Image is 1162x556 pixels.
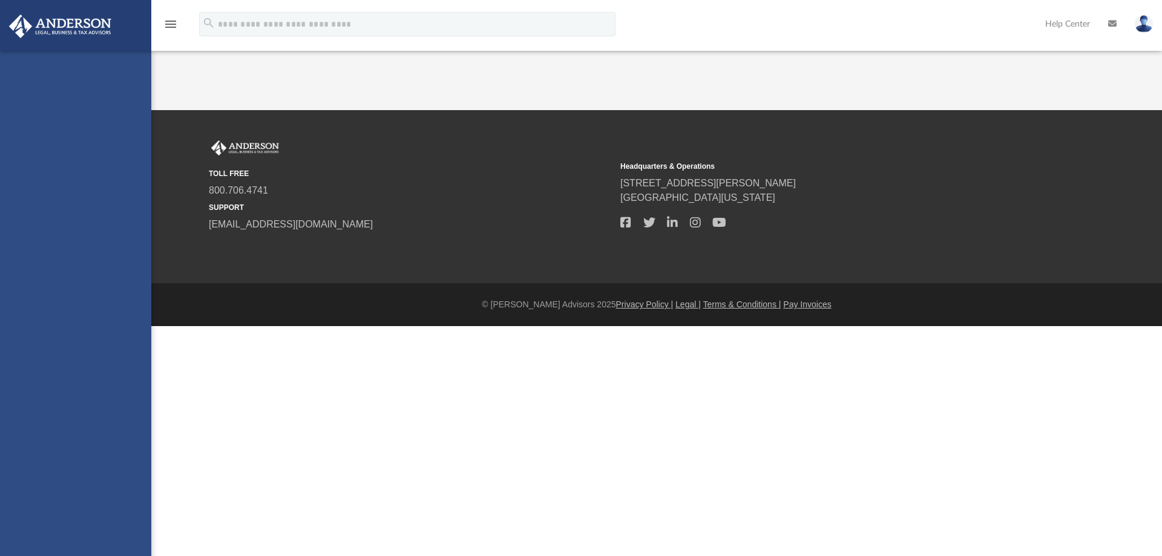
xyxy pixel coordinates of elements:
img: Anderson Advisors Platinum Portal [209,140,281,156]
a: 800.706.4741 [209,185,268,195]
img: Anderson Advisors Platinum Portal [5,15,115,38]
small: SUPPORT [209,202,612,213]
i: search [202,16,215,30]
a: Legal | [675,299,701,309]
img: User Pic [1135,15,1153,33]
small: Headquarters & Operations [620,161,1023,172]
small: TOLL FREE [209,168,612,179]
a: [GEOGRAPHIC_DATA][US_STATE] [620,192,775,203]
a: [STREET_ADDRESS][PERSON_NAME] [620,178,796,188]
div: © [PERSON_NAME] Advisors 2025 [151,298,1162,311]
i: menu [163,17,178,31]
a: Privacy Policy | [616,299,674,309]
a: Pay Invoices [783,299,831,309]
a: menu [163,23,178,31]
a: [EMAIL_ADDRESS][DOMAIN_NAME] [209,219,373,229]
a: Terms & Conditions | [703,299,781,309]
